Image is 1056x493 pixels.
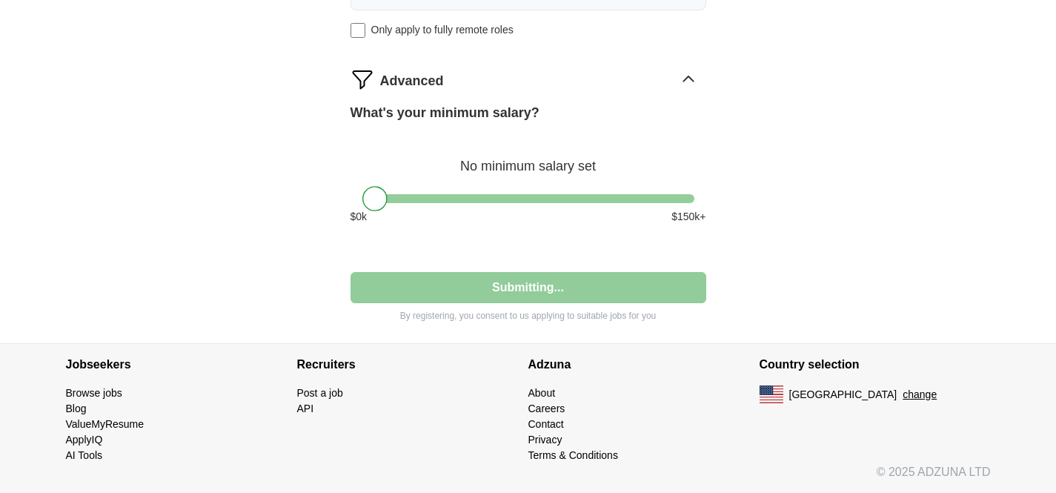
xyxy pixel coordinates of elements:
[528,403,565,414] a: Careers
[760,344,991,386] h4: Country selection
[351,67,374,91] img: filter
[351,141,706,176] div: No minimum salary set
[297,387,343,399] a: Post a job
[66,449,103,461] a: AI Tools
[760,386,783,403] img: US flag
[66,403,87,414] a: Blog
[66,387,122,399] a: Browse jobs
[528,418,564,430] a: Contact
[380,71,444,91] span: Advanced
[351,209,368,225] span: $ 0 k
[351,23,365,38] input: Only apply to fully remote roles
[528,449,618,461] a: Terms & Conditions
[789,387,897,403] span: [GEOGRAPHIC_DATA]
[371,22,514,38] span: Only apply to fully remote roles
[54,463,1003,493] div: © 2025 ADZUNA LTD
[671,209,705,225] span: $ 150 k+
[297,403,314,414] a: API
[351,103,539,123] label: What's your minimum salary?
[66,418,145,430] a: ValueMyResume
[351,309,706,322] p: By registering, you consent to us applying to suitable jobs for you
[66,434,103,446] a: ApplyIQ
[351,272,706,303] button: Submitting...
[528,434,562,446] a: Privacy
[903,387,937,403] button: change
[528,387,556,399] a: About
